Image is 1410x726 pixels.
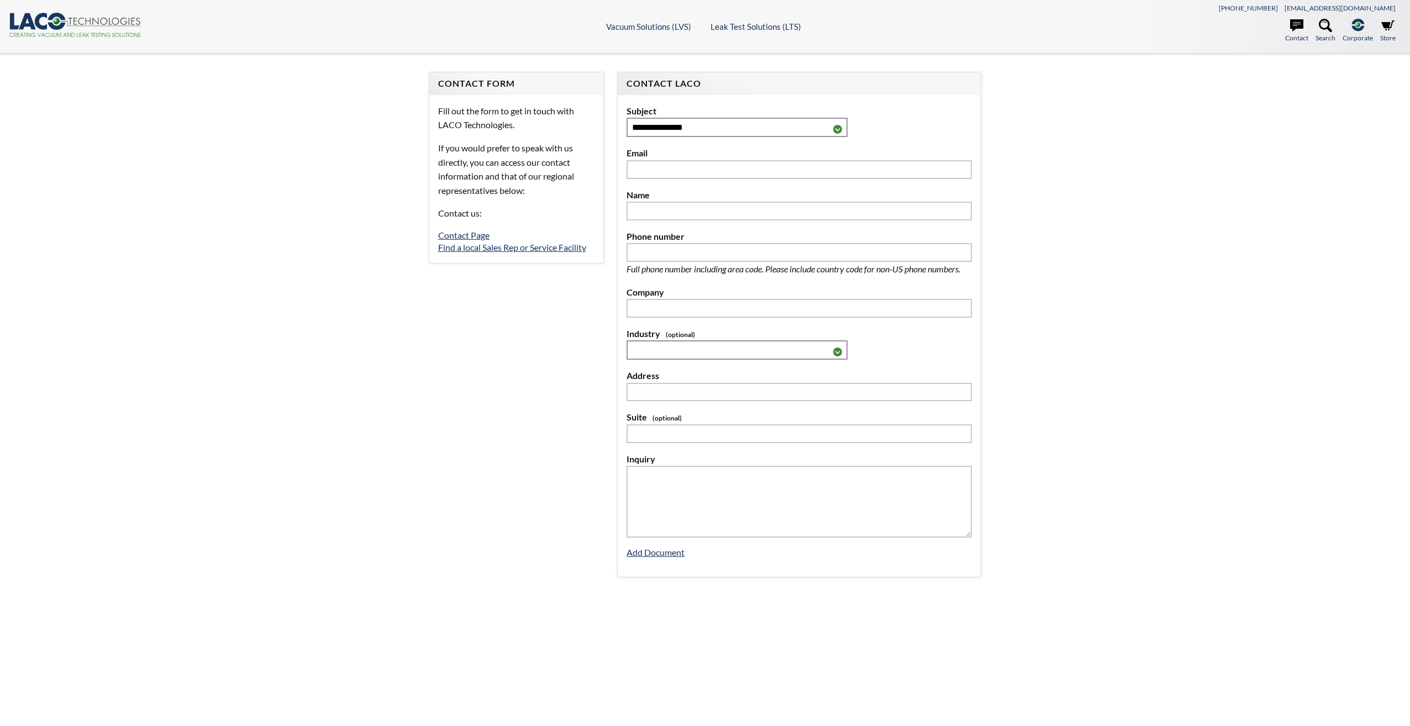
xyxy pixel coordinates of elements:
h4: Contact Form [438,78,595,90]
label: Email [627,146,972,160]
h4: Contact LACO [627,78,972,90]
label: Inquiry [627,452,972,466]
label: Company [627,285,972,299]
a: Vacuum Solutions (LVS) [606,22,691,31]
span: Corporate [1343,33,1373,43]
label: Suite [627,410,972,424]
a: Add Document [627,547,685,557]
a: [EMAIL_ADDRESS][DOMAIN_NAME] [1285,4,1396,12]
a: Store [1380,19,1396,43]
label: Industry [627,327,972,341]
a: Find a local Sales Rep or Service Facility [438,242,586,252]
label: Name [627,188,972,202]
label: Subject [627,104,972,118]
p: Fill out the form to get in touch with LACO Technologies. [438,104,595,132]
label: Address [627,369,972,383]
p: Full phone number including area code. Please include country code for non-US phone numbers. [627,262,972,276]
a: Leak Test Solutions (LTS) [711,22,801,31]
a: [PHONE_NUMBER] [1219,4,1278,12]
a: Contact Page [438,230,490,240]
label: Phone number [627,229,972,244]
p: If you would prefer to speak with us directly, you can access our contact information and that of... [438,141,595,197]
a: Contact [1285,19,1308,43]
a: Search [1316,19,1335,43]
p: Contact us: [438,206,595,220]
